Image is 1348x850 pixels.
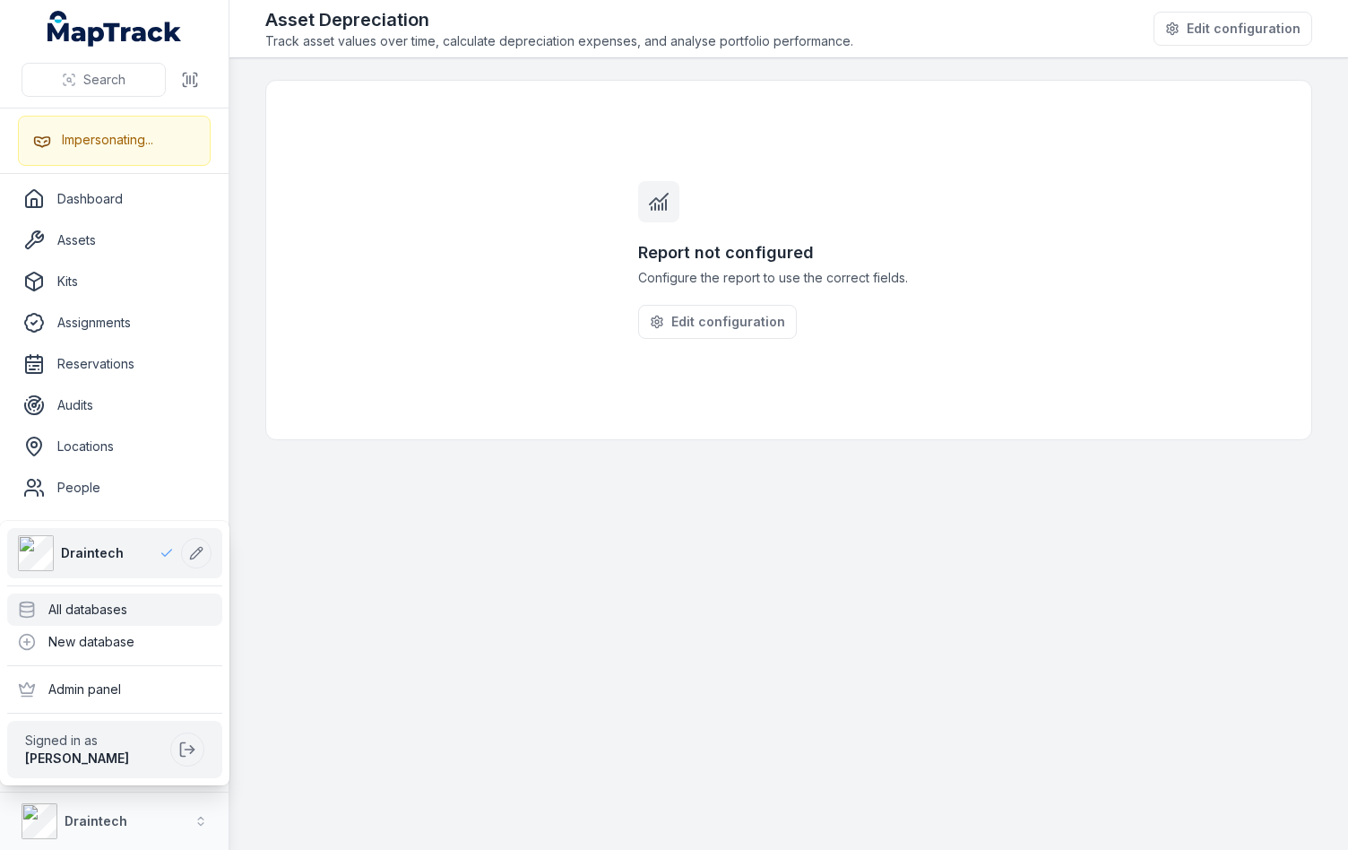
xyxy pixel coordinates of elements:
[25,732,163,750] span: Signed in as
[7,673,222,706] div: Admin panel
[65,813,127,828] strong: Draintech
[7,594,222,626] div: All databases
[61,544,124,562] span: Draintech
[7,626,222,658] div: New database
[25,750,129,766] strong: [PERSON_NAME]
